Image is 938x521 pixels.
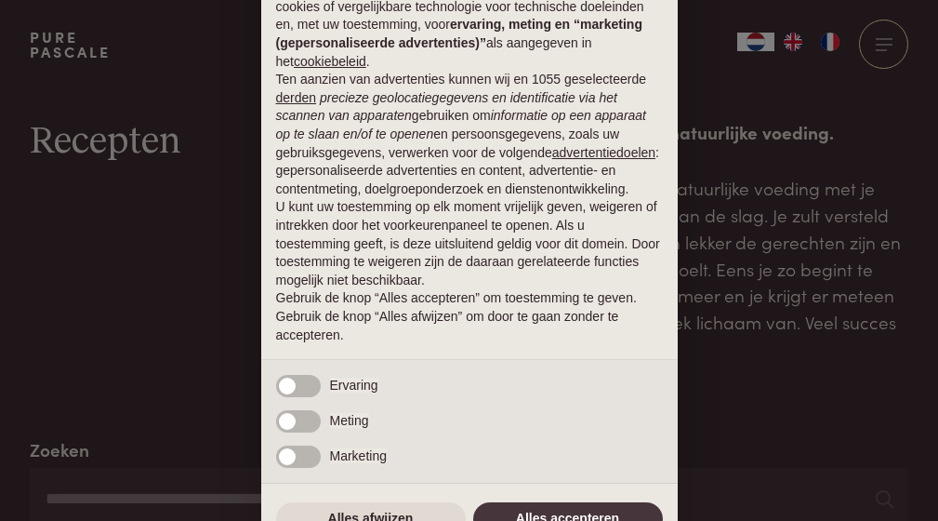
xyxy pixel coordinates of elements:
[330,413,369,428] span: Meting
[552,144,655,163] button: advertentiedoelen
[276,108,647,141] em: informatie op een apparaat op te slaan en/of te openen
[276,71,663,198] p: Ten aanzien van advertenties kunnen wij en 1055 geselecteerde gebruiken om en persoonsgegevens, z...
[276,198,663,289] p: U kunt uw toestemming op elk moment vrijelijk geven, weigeren of intrekken door het voorkeurenpan...
[276,89,317,108] button: derden
[294,54,366,69] a: cookiebeleid
[276,90,617,124] em: precieze geolocatiegegevens en identificatie via het scannen van apparaten
[276,289,663,344] p: Gebruik de knop “Alles accepteren” om toestemming te geven. Gebruik de knop “Alles afwijzen” om d...
[330,448,387,463] span: Marketing
[276,17,642,50] strong: ervaring, meting en “marketing (gepersonaliseerde advertenties)”
[330,378,378,393] span: Ervaring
